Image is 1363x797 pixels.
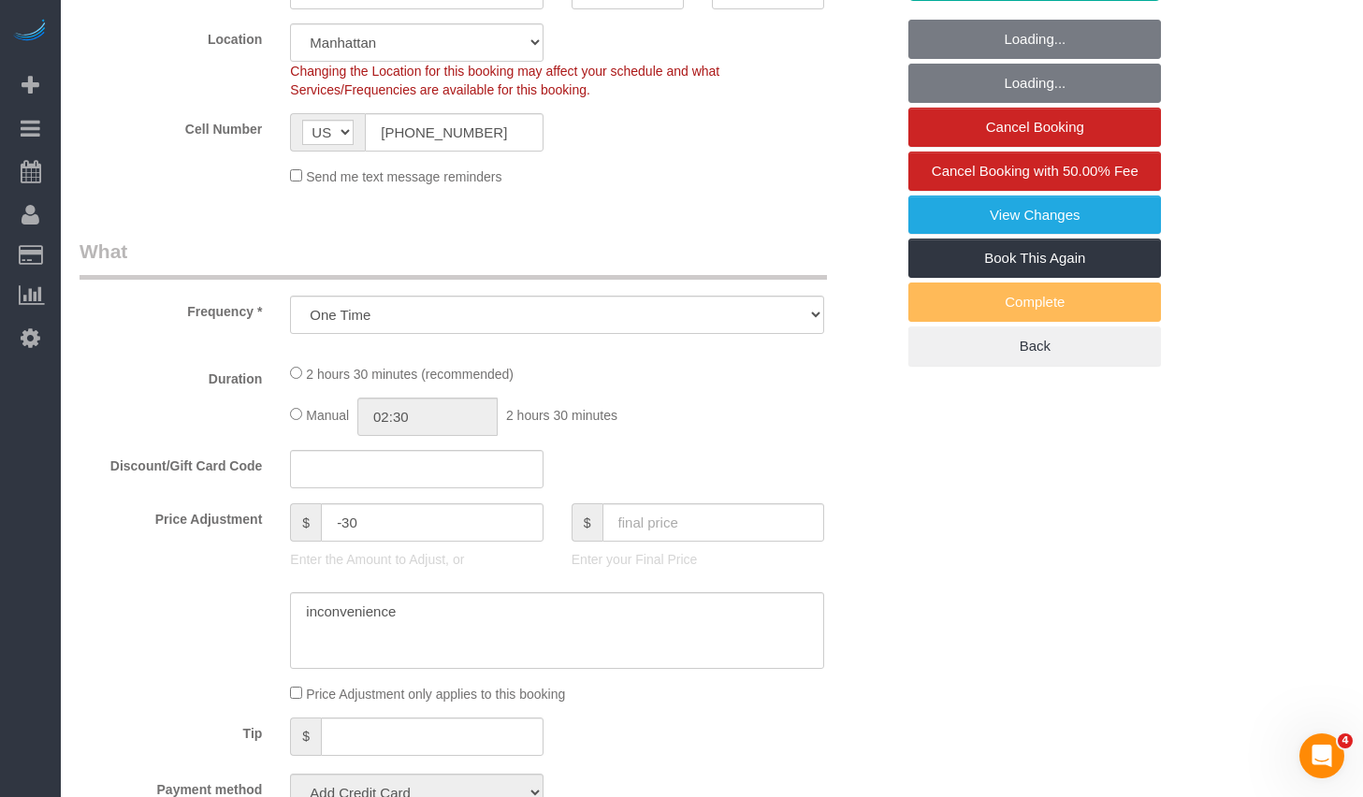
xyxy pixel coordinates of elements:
label: Frequency * [65,296,276,321]
a: Cancel Booking with 50.00% Fee [908,152,1161,191]
p: Enter the Amount to Adjust, or [290,550,543,569]
label: Tip [65,717,276,743]
span: Cancel Booking with 50.00% Fee [932,163,1138,179]
a: Cancel Booking [908,108,1161,147]
span: 2 hours 30 minutes [506,408,617,423]
a: Book This Again [908,239,1161,278]
span: 2 hours 30 minutes (recommended) [306,367,514,382]
a: View Changes [908,196,1161,235]
span: $ [572,503,602,542]
span: $ [290,717,321,756]
span: Price Adjustment only applies to this booking [306,687,565,702]
label: Discount/Gift Card Code [65,450,276,475]
p: Enter your Final Price [572,550,824,569]
span: 4 [1338,733,1353,748]
label: Cell Number [65,113,276,138]
input: Cell Number [365,113,543,152]
label: Location [65,23,276,49]
input: final price [602,503,825,542]
span: Manual [306,408,349,423]
a: Back [908,326,1161,366]
legend: What [80,238,827,280]
span: Send me text message reminders [306,169,501,184]
label: Duration [65,363,276,388]
img: Automaid Logo [11,19,49,45]
iframe: Intercom live chat [1299,733,1344,778]
span: $ [290,503,321,542]
label: Price Adjustment [65,503,276,529]
span: Changing the Location for this booking may affect your schedule and what Services/Frequencies are... [290,64,719,97]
